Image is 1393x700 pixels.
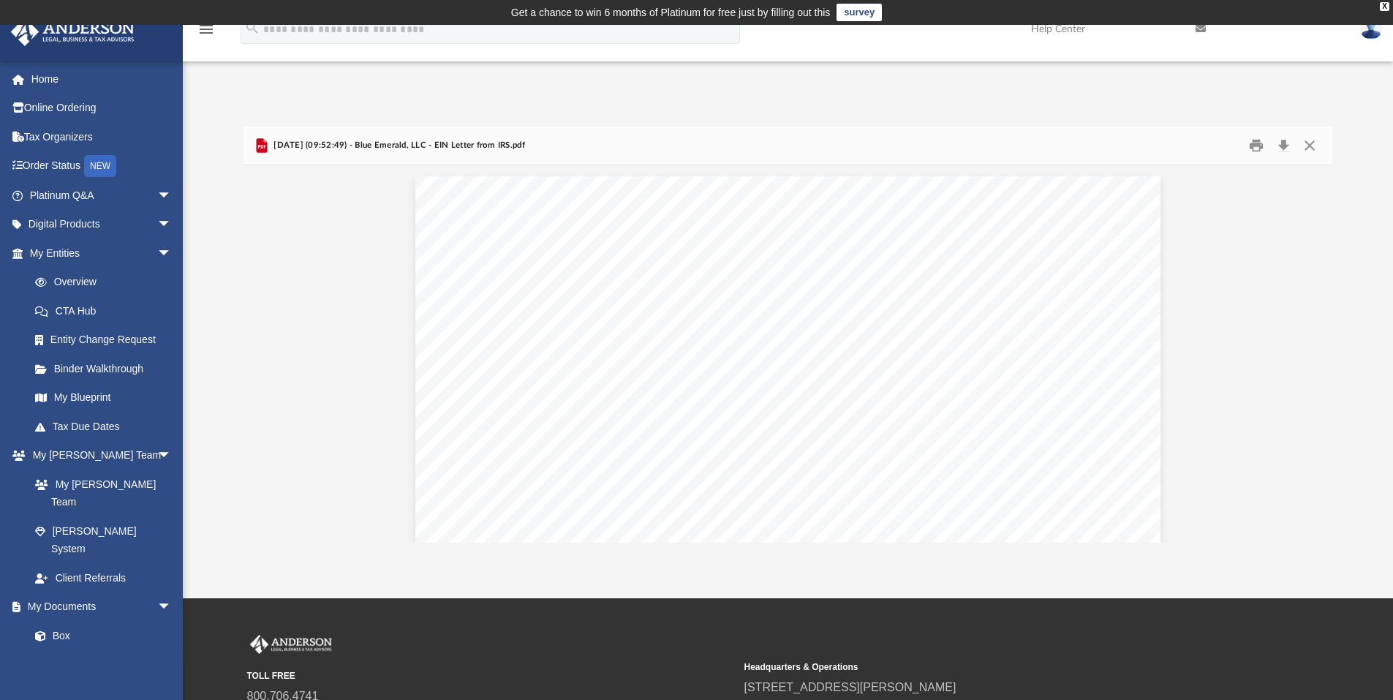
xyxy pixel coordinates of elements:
a: Order StatusNEW [10,151,194,181]
a: Platinum Q&Aarrow_drop_down [10,181,194,210]
a: Binder Walkthrough [20,354,194,383]
span: [DATE] (09:52:49) - Blue Emerald, LLC - EIN Letter from IRS.pdf [271,139,525,152]
small: Headquarters & Operations [744,661,1231,674]
img: Anderson Advisors Platinum Portal [7,18,139,46]
div: File preview [244,165,1333,543]
a: Box [20,621,179,650]
a: Digital Productsarrow_drop_down [10,210,194,239]
div: Preview [244,127,1333,543]
a: My [PERSON_NAME] Team [20,470,179,516]
i: search [244,20,260,36]
button: Download [1270,135,1296,157]
button: Print [1242,135,1271,157]
a: [STREET_ADDRESS][PERSON_NAME] [744,681,956,693]
a: Home [10,64,194,94]
a: My [PERSON_NAME] Teamarrow_drop_down [10,441,186,470]
img: Anderson Advisors Platinum Portal [247,635,335,654]
a: Overview [20,268,194,297]
a: Client Referrals [20,563,186,592]
a: My Blueprint [20,383,186,413]
a: CTA Hub [20,296,194,325]
div: Get a chance to win 6 months of Platinum for free just by filling out this [511,4,831,21]
a: Tax Organizers [10,122,194,151]
button: Close [1296,135,1323,157]
span: arrow_drop_down [157,592,186,622]
a: My Entitiesarrow_drop_down [10,238,194,268]
span: arrow_drop_down [157,181,186,211]
span: arrow_drop_down [157,238,186,268]
div: Document Viewer [244,165,1333,543]
a: Meeting Minutes [20,650,186,680]
div: close [1380,2,1389,11]
a: survey [837,4,882,21]
span: arrow_drop_down [157,210,186,240]
a: My Documentsarrow_drop_down [10,592,186,622]
a: [PERSON_NAME] System [20,516,186,563]
span: arrow_drop_down [157,441,186,471]
a: menu [197,28,215,38]
a: Entity Change Request [20,325,194,355]
i: menu [197,20,215,38]
img: User Pic [1360,18,1382,39]
small: TOLL FREE [247,669,734,682]
a: Online Ordering [10,94,194,123]
a: Tax Due Dates [20,412,194,441]
div: NEW [84,155,116,177]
